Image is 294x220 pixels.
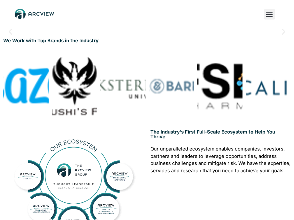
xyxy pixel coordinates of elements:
div: Next slide [280,28,288,36]
h1: We Work with Top Brands in the Industry [3,38,291,43]
div: 7 / 22 [100,49,146,123]
div: Previous slide [6,28,14,36]
div: Belushi's Farm 125x75 [52,49,97,123]
div: Papa & Barkley 125x75 [149,49,194,123]
img: The Arcview Group [13,6,56,22]
p: Our unparalleled ecosystem enables companies, investors, partners and leaders to leverage opportu... [150,145,291,174]
div: Eaze 125x75 [3,49,49,123]
div: 5 / 22 [3,49,49,123]
div: Menu Toggle [264,9,275,20]
div: 8 / 22 [149,49,194,123]
div: Caliva 125x75 [246,49,291,123]
div: 9 / 22 [197,49,242,123]
div: 10 / 22 [246,49,291,123]
div: Oaksterdam University [100,49,146,123]
div: FSD Pharma 125x75 [197,49,242,123]
div: 6 / 22 [52,49,97,123]
div: Slides [3,49,291,123]
h1: The Industry’s First Full-Scale Ecosystem to Help You Thrive [150,129,291,139]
